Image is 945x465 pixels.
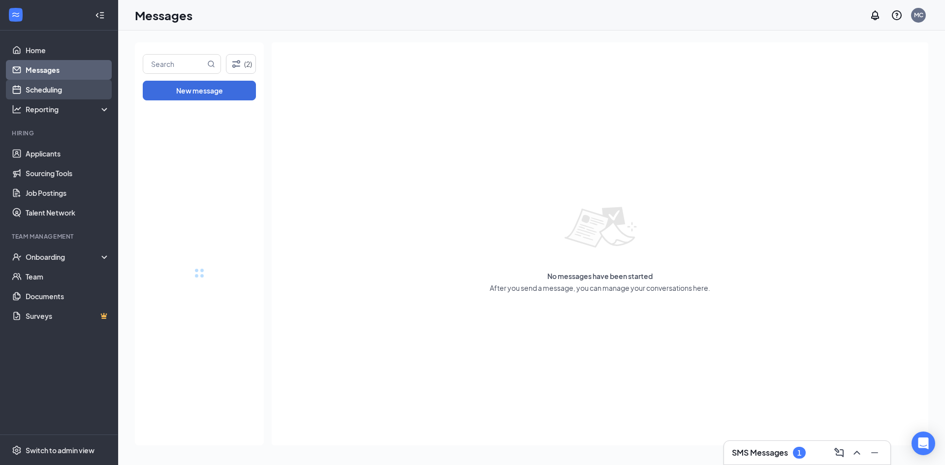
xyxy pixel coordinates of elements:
div: Onboarding [26,252,101,262]
div: Hiring [12,129,108,137]
div: Reporting [26,104,110,114]
div: Team Management [12,232,108,241]
svg: Filter [230,58,242,70]
span: After you send a message, you can manage your conversations here. [490,283,710,293]
svg: Notifications [869,9,881,21]
a: SurveysCrown [26,306,110,326]
button: Filter (2) [226,54,256,74]
svg: QuestionInfo [891,9,903,21]
svg: ChevronUp [851,447,863,459]
div: Switch to admin view [26,445,94,455]
div: MC [914,11,923,19]
div: Open Intercom Messenger [912,432,935,455]
svg: Settings [12,445,22,455]
a: Team [26,267,110,286]
a: Scheduling [26,80,110,99]
svg: Minimize [869,447,881,459]
a: Talent Network [26,203,110,222]
a: Job Postings [26,183,110,203]
a: Sourcing Tools [26,163,110,183]
svg: MagnifyingGlass [207,60,215,68]
button: New message [143,81,256,100]
a: Documents [26,286,110,306]
button: ChevronUp [849,445,865,461]
svg: UserCheck [12,252,22,262]
a: Home [26,40,110,60]
svg: Collapse [95,10,105,20]
svg: ComposeMessage [833,447,845,459]
span: No messages have been started [547,271,653,281]
a: Messages [26,60,110,80]
h1: Messages [135,7,192,24]
input: Search [143,55,205,73]
button: ComposeMessage [831,445,847,461]
svg: WorkstreamLogo [11,10,21,20]
a: Applicants [26,144,110,163]
svg: Analysis [12,104,22,114]
button: Minimize [867,445,882,461]
h3: SMS Messages [732,447,788,458]
div: 1 [797,449,801,457]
